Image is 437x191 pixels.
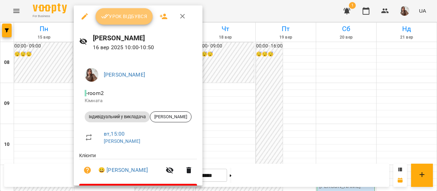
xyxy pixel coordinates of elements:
[104,138,140,144] a: [PERSON_NAME]
[85,68,98,82] img: e785d2f60518c4d79e432088573c6b51.jpg
[85,97,192,104] p: Кімната
[85,114,150,120] span: Індивідуальний у викладача
[104,131,125,137] a: вт , 15:00
[150,111,192,122] div: [PERSON_NAME]
[93,33,197,43] h6: [PERSON_NAME]
[98,166,148,174] a: 😀 [PERSON_NAME]
[101,12,147,21] span: Урок відбувся
[79,162,96,178] button: Візит ще не сплачено. Додати оплату?
[150,114,191,120] span: [PERSON_NAME]
[104,71,145,78] a: [PERSON_NAME]
[93,43,197,52] p: 16 вер 2025 10:00 - 10:50
[96,8,153,25] button: Урок відбувся
[79,152,197,184] ul: Клієнти
[85,90,105,96] span: - room2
